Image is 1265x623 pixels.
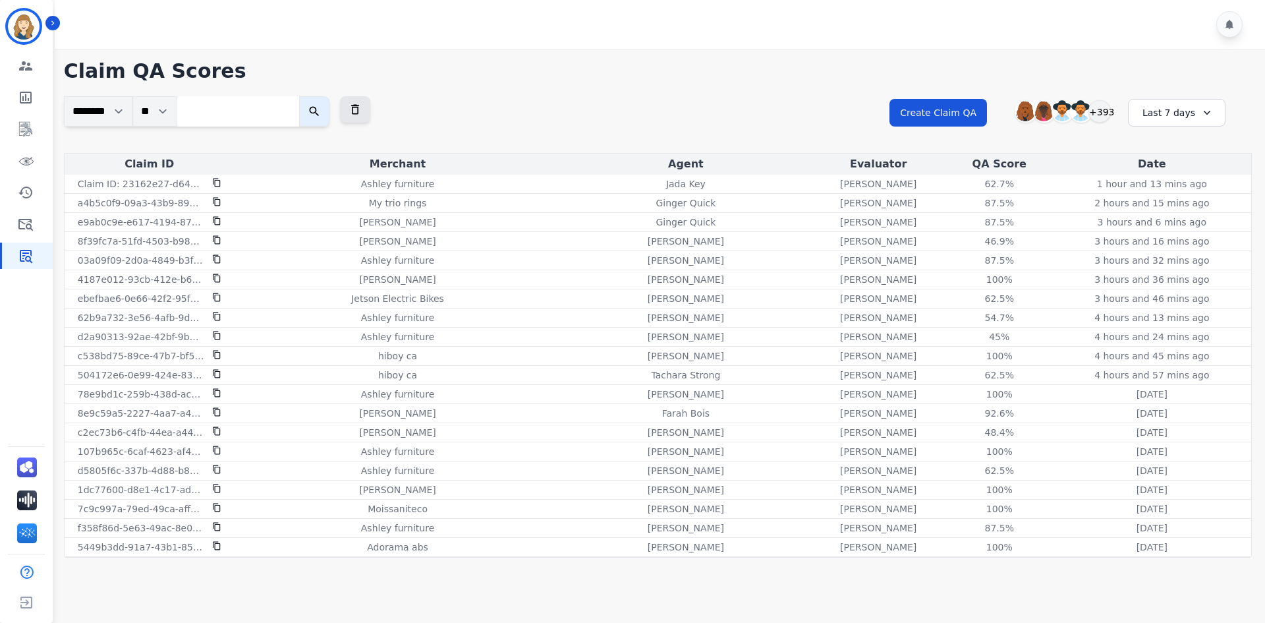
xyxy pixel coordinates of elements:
[970,541,1029,554] div: 100%
[648,445,724,458] p: [PERSON_NAME]
[78,483,204,496] p: 1dc77600-d8e1-4c17-ad20-c57412d9e830
[361,254,434,267] p: Ashley furniture
[1137,502,1167,516] p: [DATE]
[970,369,1029,382] div: 62.5%
[840,502,916,516] p: [PERSON_NAME]
[1137,483,1167,496] p: [DATE]
[361,445,434,458] p: Ashley furniture
[970,464,1029,477] div: 62.5%
[351,292,444,305] p: Jetson Electric Bikes
[840,369,916,382] p: [PERSON_NAME]
[970,407,1029,420] div: 92.6%
[840,292,916,305] p: [PERSON_NAME]
[359,483,436,496] p: [PERSON_NAME]
[840,541,916,554] p: [PERSON_NAME]
[78,502,204,516] p: 7c9c997a-79ed-49ca-aff4-79fa347dd423
[970,254,1029,267] div: 87.5%
[359,273,436,286] p: [PERSON_NAME]
[78,177,204,191] p: Claim ID: 23162e27-d646-4596-ac99-41ac5c8c5b58
[78,445,204,458] p: 107b965c-6caf-4623-af44-c363844841a2
[361,388,434,401] p: Ashley furniture
[78,541,204,554] p: 5449b3dd-91a7-43b1-85df-fab6e514bca5
[1094,330,1209,343] p: 4 hours and 24 mins ago
[814,156,943,172] div: Evaluator
[78,311,204,324] p: 62b9a732-3e56-4afb-9d74-e68d6ee3b79f
[648,502,724,516] p: [PERSON_NAME]
[1137,521,1167,535] p: [DATE]
[656,196,716,210] p: Ginger Quick
[840,407,916,420] p: [PERSON_NAME]
[648,464,724,477] p: [PERSON_NAME]
[662,407,710,420] p: Farah Bois
[648,311,724,324] p: [PERSON_NAME]
[1137,388,1167,401] p: [DATE]
[78,426,204,439] p: c2ec73b6-c4fb-44ea-a441-bad47e2e64c7
[970,330,1029,343] div: 45%
[368,502,428,516] p: Moissaniteco
[369,196,427,210] p: My trio rings
[1055,156,1249,172] div: Date
[361,311,434,324] p: Ashley furniture
[970,426,1029,439] div: 48.4%
[361,177,434,191] p: Ashley furniture
[648,273,724,286] p: [PERSON_NAME]
[970,292,1029,305] div: 62.5%
[889,99,987,127] button: Create Claim QA
[1094,196,1209,210] p: 2 hours and 15 mins ago
[78,521,204,535] p: f358f86d-5e63-49ac-8e0e-848ffb51c150
[378,369,417,382] p: hiboy ca
[648,521,724,535] p: [PERSON_NAME]
[563,156,808,172] div: Agent
[970,521,1029,535] div: 87.5%
[840,388,916,401] p: [PERSON_NAME]
[64,59,1252,83] h1: Claim QA Scores
[840,521,916,535] p: [PERSON_NAME]
[378,349,417,363] p: hiboy ca
[1088,100,1111,123] div: +393
[840,445,916,458] p: [PERSON_NAME]
[970,177,1029,191] div: 62.7%
[648,426,724,439] p: [PERSON_NAME]
[361,464,434,477] p: Ashley furniture
[970,502,1029,516] div: 100%
[67,156,232,172] div: Claim ID
[78,349,204,363] p: c538bd75-89ce-47b7-bf5d-794f8e18709f
[1094,273,1209,286] p: 3 hours and 36 mins ago
[78,254,204,267] p: 03a09f09-2d0a-4849-b3f5-2cda1154742e
[78,292,204,305] p: ebefbae6-0e66-42f2-95fb-190aff46108a
[970,196,1029,210] div: 87.5%
[78,196,204,210] p: a4b5c0f9-09a3-43b9-8954-839249add403
[666,177,706,191] p: Jada Key
[78,407,204,420] p: 8e9c59a5-2227-4aa7-a435-426e7fdb057e
[970,483,1029,496] div: 100%
[1137,445,1167,458] p: [DATE]
[840,464,916,477] p: [PERSON_NAME]
[361,330,434,343] p: Ashley furniture
[840,273,916,286] p: [PERSON_NAME]
[8,11,40,42] img: Bordered avatar
[648,388,724,401] p: [PERSON_NAME]
[840,216,916,229] p: [PERSON_NAME]
[970,235,1029,248] div: 46.9%
[970,273,1029,286] div: 100%
[651,369,720,382] p: Tachara Strong
[949,156,1050,172] div: QA Score
[359,426,436,439] p: [PERSON_NAME]
[1094,235,1209,248] p: 3 hours and 16 mins ago
[237,156,559,172] div: Merchant
[359,235,436,248] p: [PERSON_NAME]
[840,254,916,267] p: [PERSON_NAME]
[648,254,724,267] p: [PERSON_NAME]
[78,388,204,401] p: 78e9bd1c-259b-438d-ac8d-e998966eceac
[840,235,916,248] p: [PERSON_NAME]
[361,521,434,535] p: Ashley furniture
[840,349,916,363] p: [PERSON_NAME]
[648,235,724,248] p: [PERSON_NAME]
[1137,407,1167,420] p: [DATE]
[78,235,204,248] p: 8f39fc7a-51fd-4503-b984-272a9e95ad8b
[840,426,916,439] p: [PERSON_NAME]
[1097,177,1207,191] p: 1 hour and 13 mins ago
[970,445,1029,458] div: 100%
[840,177,916,191] p: [PERSON_NAME]
[840,483,916,496] p: [PERSON_NAME]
